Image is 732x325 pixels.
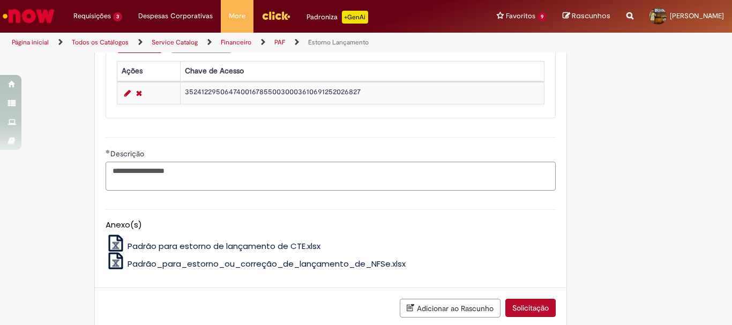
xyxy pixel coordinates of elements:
span: Padrão_para_estorno_ou_correção_de_lançamento_de_NFSe.xlsx [128,258,406,269]
a: Padrão para estorno de lançamento de CTE.xlsx [106,240,321,252]
a: Service Catalog [152,38,198,47]
td: 35241229506474001678550030003610691252026827 [181,82,544,104]
span: 9 [537,12,547,21]
th: Ações [117,62,180,81]
span: More [229,11,245,21]
button: Adicionar ao Rascunho [400,299,501,318]
a: Todos os Catálogos [72,38,129,47]
p: +GenAi [342,11,368,24]
a: Financeiro [221,38,251,47]
img: ServiceNow [1,5,56,27]
div: Padroniza [307,11,368,24]
span: 3 [113,12,122,21]
a: Rascunhos [563,11,610,21]
ul: Trilhas de página [8,33,480,52]
a: Página inicial [12,38,49,47]
span: Descrição [110,149,146,158]
img: click_logo_yellow_360x200.png [262,7,290,24]
span: Padrão para estorno de lançamento de CTE.xlsx [128,240,320,252]
textarea: Descrição [106,162,556,191]
span: Despesas Corporativas [138,11,213,21]
a: Editar Linha 1 [122,87,133,100]
span: Favoritos [506,11,535,21]
span: Rascunhos [572,11,610,21]
button: Solicitação [505,299,556,317]
span: [PERSON_NAME] [670,11,724,20]
a: Estorno Lançamento [308,38,369,47]
th: Chave de Acesso [181,62,544,81]
span: Obrigatório Preenchido [106,149,110,154]
a: Padrão_para_estorno_ou_correção_de_lançamento_de_NFSe.xlsx [106,258,406,269]
a: Remover linha 1 [133,87,145,100]
span: Requisições [73,11,111,21]
a: PAF [274,38,285,47]
h5: Anexo(s) [106,221,556,230]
